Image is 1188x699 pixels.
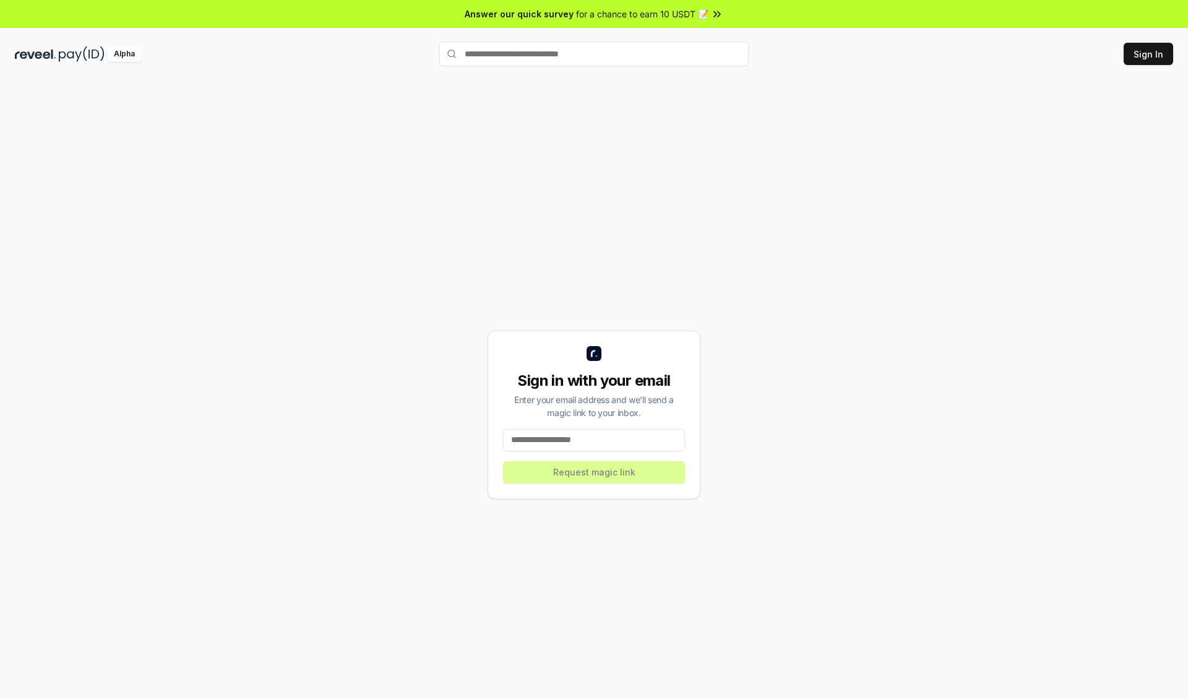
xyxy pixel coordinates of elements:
img: logo_small [587,346,601,361]
img: reveel_dark [15,46,56,62]
div: Alpha [107,46,142,62]
div: Sign in with your email [503,371,685,391]
div: Enter your email address and we’ll send a magic link to your inbox. [503,393,685,419]
span: Answer our quick survey [465,7,574,20]
button: Sign In [1124,43,1173,65]
span: for a chance to earn 10 USDT 📝 [576,7,708,20]
img: pay_id [59,46,105,62]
